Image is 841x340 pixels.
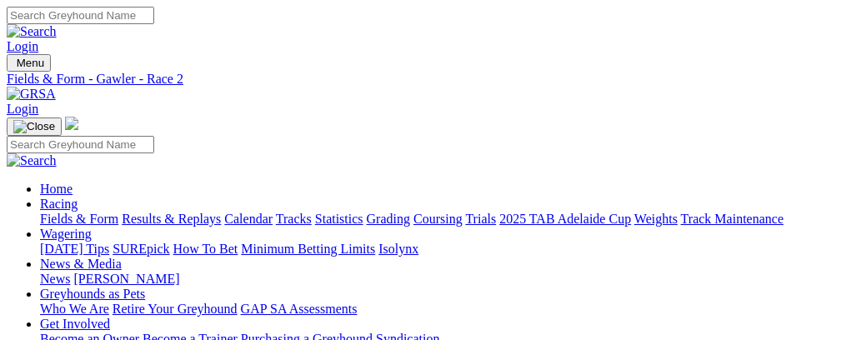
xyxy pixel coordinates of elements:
[40,212,118,226] a: Fields & Form
[634,212,678,226] a: Weights
[173,242,238,256] a: How To Bet
[224,212,273,226] a: Calendar
[40,212,834,227] div: Racing
[413,212,463,226] a: Coursing
[276,212,312,226] a: Tracks
[40,302,109,316] a: Who We Are
[465,212,496,226] a: Trials
[122,212,221,226] a: Results & Replays
[40,257,122,271] a: News & Media
[40,287,145,301] a: Greyhounds as Pets
[681,212,783,226] a: Track Maintenance
[40,242,109,256] a: [DATE] Tips
[7,54,51,72] button: Toggle navigation
[367,212,410,226] a: Grading
[40,182,73,196] a: Home
[73,272,179,286] a: [PERSON_NAME]
[13,120,55,133] img: Close
[17,57,44,69] span: Menu
[7,102,38,116] a: Login
[40,242,834,257] div: Wagering
[40,302,834,317] div: Greyhounds as Pets
[7,153,57,168] img: Search
[113,302,238,316] a: Retire Your Greyhound
[7,117,62,136] button: Toggle navigation
[378,242,418,256] a: Isolynx
[40,272,834,287] div: News & Media
[40,272,70,286] a: News
[7,7,154,24] input: Search
[315,212,363,226] a: Statistics
[7,72,834,87] a: Fields & Form - Gawler - Race 2
[7,87,56,102] img: GRSA
[241,242,375,256] a: Minimum Betting Limits
[40,317,110,331] a: Get Involved
[241,302,358,316] a: GAP SA Assessments
[40,227,92,241] a: Wagering
[7,24,57,39] img: Search
[7,39,38,53] a: Login
[65,117,78,130] img: logo-grsa-white.png
[7,136,154,153] input: Search
[113,242,169,256] a: SUREpick
[499,212,631,226] a: 2025 TAB Adelaide Cup
[40,197,78,211] a: Racing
